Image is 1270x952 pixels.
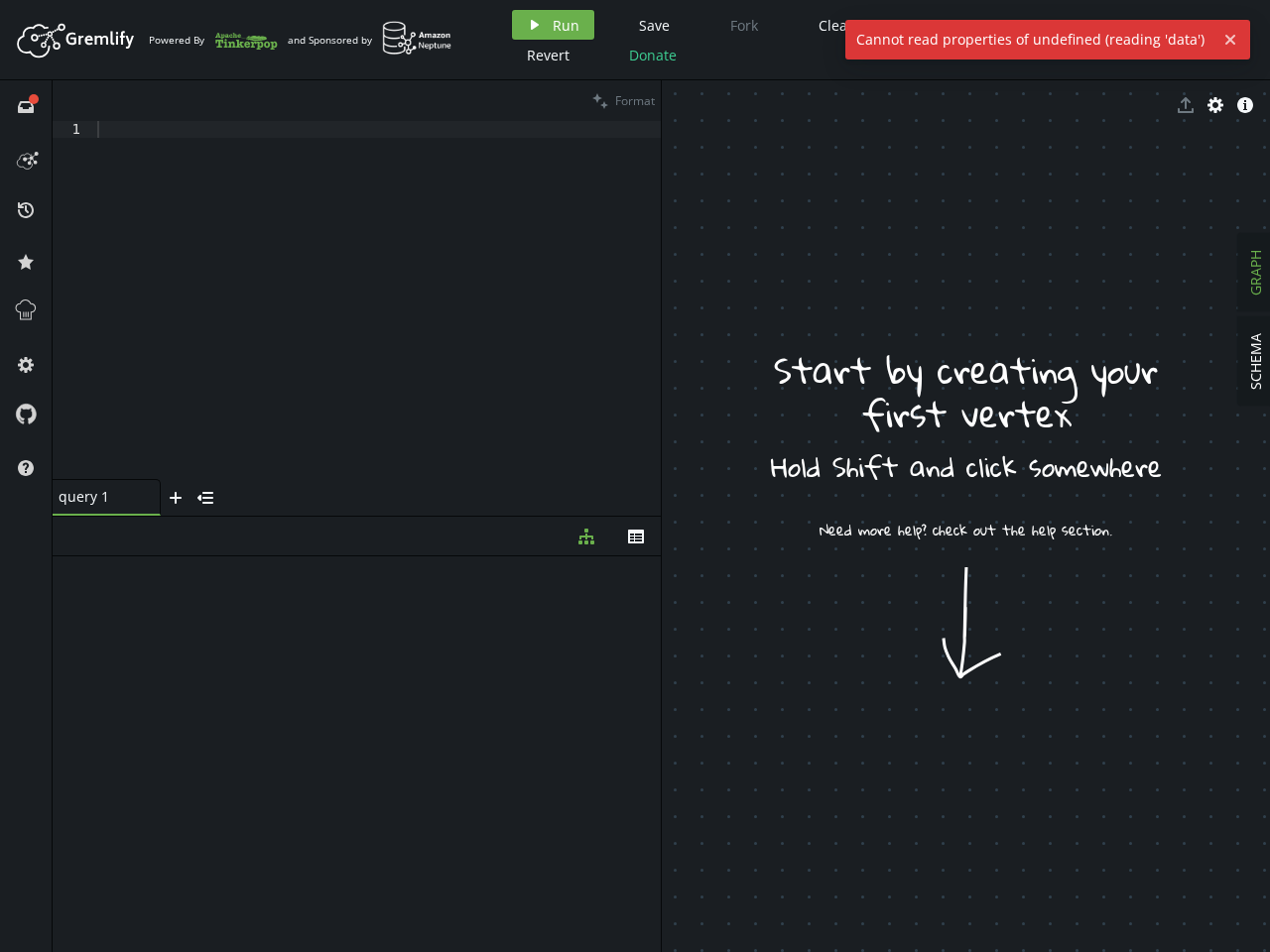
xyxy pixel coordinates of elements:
button: Run [512,10,594,40]
button: Sign In [1201,10,1255,69]
button: Donate [614,40,692,69]
span: Revert [527,46,570,64]
div: Powered By [149,23,278,58]
span: Format [615,92,655,109]
span: Run [553,16,579,35]
img: AWS Neptune [382,21,452,56]
button: Format [586,80,661,121]
span: Fork [730,16,758,35]
span: GRAPH [1246,250,1265,296]
span: Save [639,16,670,35]
span: SCHEMA [1246,333,1265,390]
span: Cannot read properties of undefined (reading 'data') [845,20,1215,59]
button: Fork [714,10,774,40]
span: Donate [629,46,677,64]
div: and Sponsored by [288,21,452,59]
span: query 1 [59,488,138,506]
span: Clear [819,16,853,35]
button: Revert [512,40,584,69]
div: 1 [53,121,93,138]
button: Clear [804,10,868,40]
button: Save [624,10,685,40]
